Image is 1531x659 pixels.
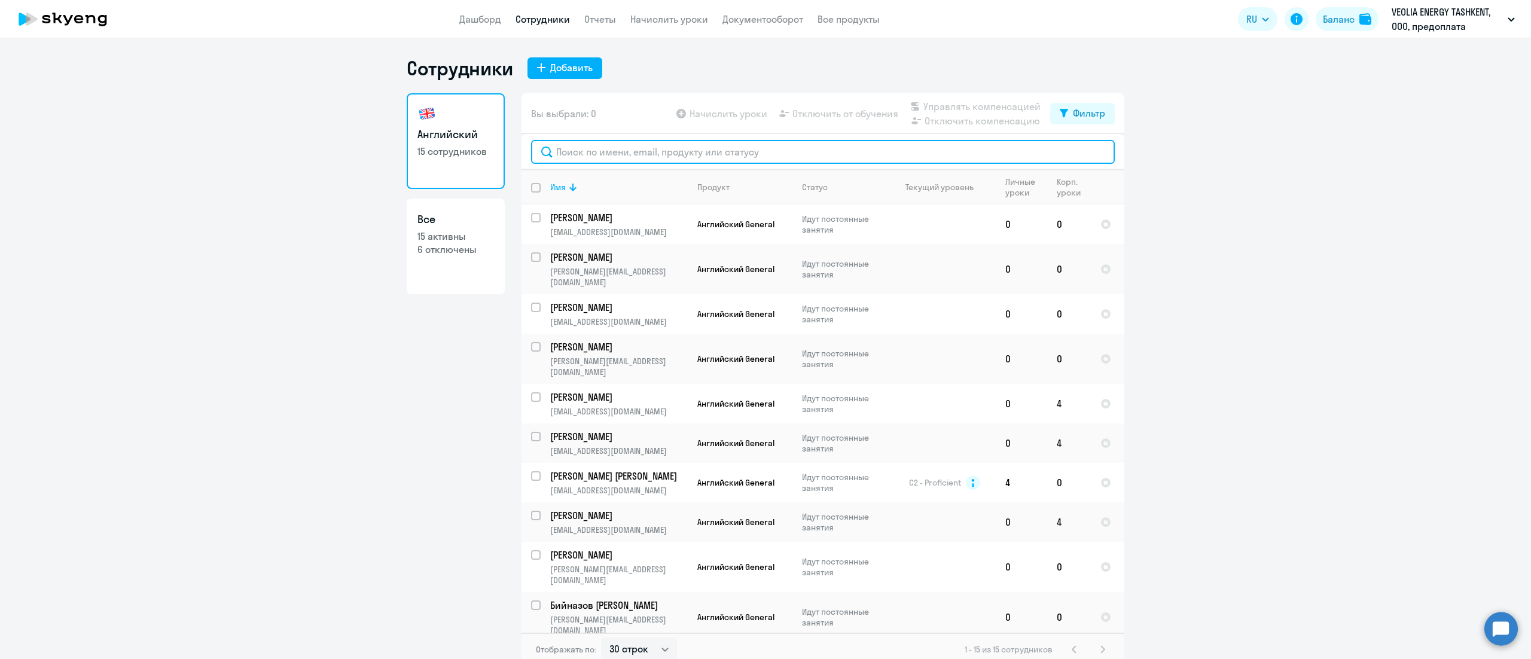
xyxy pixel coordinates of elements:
td: 0 [996,334,1047,384]
span: Английский General [697,309,774,319]
td: 0 [996,423,1047,463]
a: Сотрудники [516,13,570,25]
p: [PERSON_NAME][EMAIL_ADDRESS][DOMAIN_NAME] [550,564,687,585]
td: 0 [996,294,1047,334]
a: Начислить уроки [630,13,708,25]
p: [EMAIL_ADDRESS][DOMAIN_NAME] [550,316,687,327]
a: Отчеты [584,13,616,25]
div: Текущий уровень [905,182,974,193]
p: [EMAIL_ADDRESS][DOMAIN_NAME] [550,227,687,237]
span: Английский General [697,477,774,488]
a: [PERSON_NAME] [550,548,687,562]
span: Вы выбрали: 0 [531,106,596,121]
td: 0 [996,384,1047,423]
p: Идут постоянные занятия [802,606,884,628]
td: 0 [1047,463,1091,502]
a: Английский15 сотрудников [407,93,505,189]
p: Идут постоянные занятия [802,213,884,235]
p: [PERSON_NAME][EMAIL_ADDRESS][DOMAIN_NAME] [550,614,687,636]
div: Имя [550,182,687,193]
p: [PERSON_NAME] [550,251,685,264]
td: 0 [1047,294,1091,334]
td: 0 [1047,592,1091,642]
div: Статус [802,182,828,193]
a: [PERSON_NAME] [550,430,687,443]
span: Английский General [697,517,774,527]
p: Идут постоянные занятия [802,348,884,370]
p: [EMAIL_ADDRESS][DOMAIN_NAME] [550,406,687,417]
button: Фильтр [1050,103,1115,124]
a: Все продукты [818,13,880,25]
a: [PERSON_NAME] [550,390,687,404]
span: Английский General [697,219,774,230]
td: 0 [996,592,1047,642]
span: Английский General [697,264,774,274]
span: 1 - 15 из 15 сотрудников [965,644,1053,655]
a: [PERSON_NAME] [550,251,687,264]
div: Имя [550,182,566,193]
td: 0 [1047,205,1091,244]
td: 0 [1047,334,1091,384]
div: Корп. уроки [1057,176,1082,198]
p: [EMAIL_ADDRESS][DOMAIN_NAME] [550,446,687,456]
div: Продукт [697,182,792,193]
p: [PERSON_NAME] [550,301,685,314]
a: Бийназов [PERSON_NAME] [550,599,687,612]
h3: Английский [417,127,494,142]
p: [PERSON_NAME][EMAIL_ADDRESS][DOMAIN_NAME] [550,356,687,377]
td: 0 [1047,542,1091,592]
a: Документооборот [722,13,803,25]
p: [PERSON_NAME] [550,509,685,522]
div: Личные уроки [1005,176,1039,198]
span: C2 - Proficient [909,477,961,488]
div: Текущий уровень [894,182,995,193]
span: Английский General [697,612,774,623]
p: 15 активны [417,230,494,243]
p: [PERSON_NAME] [550,548,685,562]
button: Добавить [527,57,602,79]
p: [PERSON_NAME] [550,340,685,353]
td: 4 [1047,384,1091,423]
p: [PERSON_NAME] [550,430,685,443]
a: [PERSON_NAME] [PERSON_NAME] [550,469,687,483]
a: [PERSON_NAME] [550,509,687,522]
div: Корп. уроки [1057,176,1090,198]
img: balance [1359,13,1371,25]
p: [PERSON_NAME] [550,211,685,224]
p: 6 отключены [417,243,494,256]
td: 0 [996,502,1047,542]
a: [PERSON_NAME] [550,211,687,224]
div: Личные уроки [1005,176,1047,198]
p: Идут постоянные занятия [802,258,884,280]
p: [EMAIL_ADDRESS][DOMAIN_NAME] [550,485,687,496]
span: Английский General [697,398,774,409]
a: [PERSON_NAME] [550,301,687,314]
p: [PERSON_NAME][EMAIL_ADDRESS][DOMAIN_NAME] [550,266,687,288]
div: Баланс [1323,12,1355,26]
p: Идут постоянные занятия [802,472,884,493]
span: Английский General [697,562,774,572]
p: [PERSON_NAME] [550,390,685,404]
button: RU [1238,7,1277,31]
td: 0 [1047,244,1091,294]
button: VEOLIA ENERGY TASHKENT, ООО, предоплата [1386,5,1521,33]
p: Идут постоянные занятия [802,511,884,533]
td: 0 [996,205,1047,244]
td: 4 [1047,423,1091,463]
h3: Все [417,212,494,227]
td: 4 [1047,502,1091,542]
td: 0 [996,244,1047,294]
div: Статус [802,182,884,193]
a: [PERSON_NAME] [550,340,687,353]
p: [PERSON_NAME] [PERSON_NAME] [550,469,685,483]
img: english [417,104,437,123]
span: RU [1246,12,1257,26]
p: 15 сотрудников [417,145,494,158]
a: Все15 активны6 отключены [407,199,505,294]
p: VEOLIA ENERGY TASHKENT, ООО, предоплата [1392,5,1503,33]
div: Добавить [550,60,593,75]
p: [EMAIL_ADDRESS][DOMAIN_NAME] [550,524,687,535]
a: Дашборд [459,13,501,25]
p: Идут постоянные занятия [802,556,884,578]
div: Продукт [697,182,730,193]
